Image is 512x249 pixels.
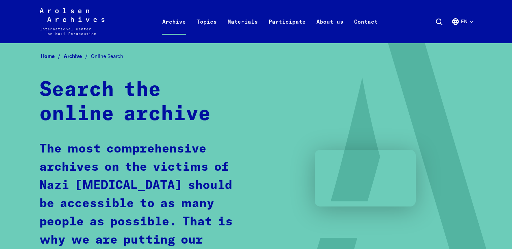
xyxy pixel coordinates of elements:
[157,16,191,43] a: Archive
[349,16,383,43] a: Contact
[91,53,123,59] span: Online Search
[39,51,473,62] nav: Breadcrumb
[64,53,91,59] a: Archive
[222,16,263,43] a: Materials
[191,16,222,43] a: Topics
[157,8,383,35] nav: Primary
[451,18,473,42] button: English, language selection
[39,80,211,124] strong: Search the online archive
[263,16,311,43] a: Participate
[41,53,64,59] a: Home
[311,16,349,43] a: About us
